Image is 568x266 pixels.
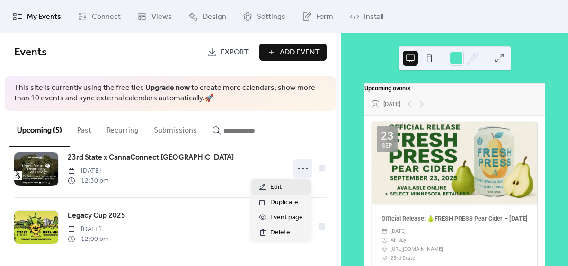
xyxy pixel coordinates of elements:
[130,4,179,29] a: Views
[146,111,204,146] button: Submissions
[382,227,388,236] div: ​
[14,83,327,104] span: This site is currently using the free tier. to create more calendars, show more than 10 events an...
[236,4,293,29] a: Settings
[316,11,333,23] span: Form
[70,111,99,146] button: Past
[92,11,121,23] span: Connect
[99,111,146,146] button: Recurring
[71,4,128,29] a: Connect
[68,210,125,222] a: Legacy Cup 2025
[270,227,290,239] span: Delete
[151,11,172,23] span: Views
[295,4,340,29] a: Form
[68,224,109,234] span: [DATE]
[257,11,285,23] span: Settings
[145,80,190,95] a: Upgrade now
[390,255,415,261] a: 23rd State
[382,254,388,263] div: ​
[270,182,282,193] span: Edit
[259,44,327,61] button: Add Event
[364,84,545,93] div: Upcoming events
[381,130,394,142] div: 23
[68,234,109,244] span: 12:00 pm
[14,42,47,63] span: Events
[200,44,256,61] a: Export
[68,166,109,176] span: [DATE]
[203,11,226,23] span: Design
[68,152,234,163] span: 23rd State x CannaConnect [GEOGRAPHIC_DATA]
[181,4,233,29] a: Design
[390,245,443,254] span: [URL][DOMAIN_NAME]
[343,4,390,29] a: Install
[27,11,61,23] span: My Events
[270,197,298,208] span: Duplicate
[364,11,383,23] span: Install
[390,227,406,236] span: [DATE]
[270,212,303,223] span: Event page
[280,47,319,58] span: Add Event
[382,215,528,222] a: Official Release: 🍐FRESH PRESS Pear Cider – [DATE]
[68,176,109,186] span: 12:30 pm
[382,143,392,149] div: Sep
[382,245,388,254] div: ​
[68,151,234,164] a: 23rd State x CannaConnect [GEOGRAPHIC_DATA]
[9,111,70,147] button: Upcoming (5)
[221,47,248,58] span: Export
[390,236,406,245] span: All day
[6,4,68,29] a: My Events
[382,236,388,245] div: ​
